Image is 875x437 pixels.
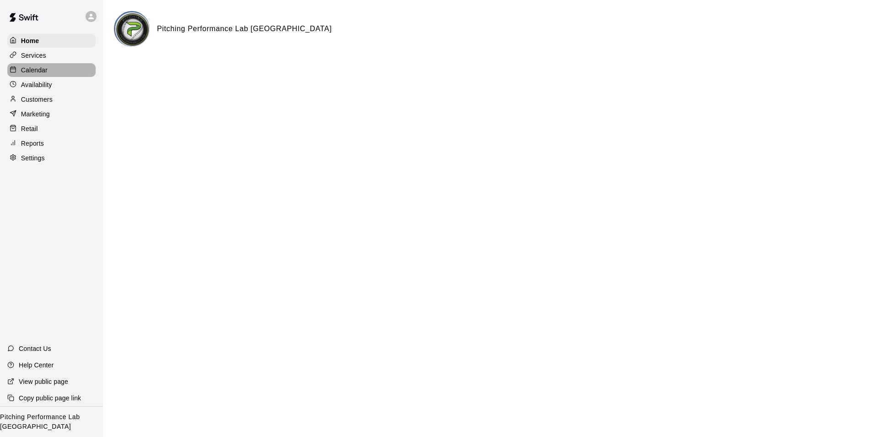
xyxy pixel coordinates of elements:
[21,80,52,89] p: Availability
[21,51,46,60] p: Services
[19,393,81,403] p: Copy public page link
[21,124,38,133] p: Retail
[21,36,39,45] p: Home
[7,151,96,165] a: Settings
[7,107,96,121] a: Marketing
[115,12,150,47] img: Pitching Performance Lab Louisville logo
[21,109,50,119] p: Marketing
[157,23,332,35] h6: Pitching Performance Lab [GEOGRAPHIC_DATA]
[19,377,68,386] p: View public page
[7,78,96,92] a: Availability
[21,66,48,75] p: Calendar
[19,361,54,370] p: Help Center
[7,122,96,136] a: Retail
[7,49,96,62] a: Services
[21,153,45,163] p: Settings
[21,95,53,104] p: Customers
[7,93,96,106] a: Customers
[21,139,44,148] p: Reports
[7,34,96,48] a: Home
[7,137,96,150] a: Reports
[19,344,51,353] p: Contact Us
[7,63,96,77] a: Calendar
